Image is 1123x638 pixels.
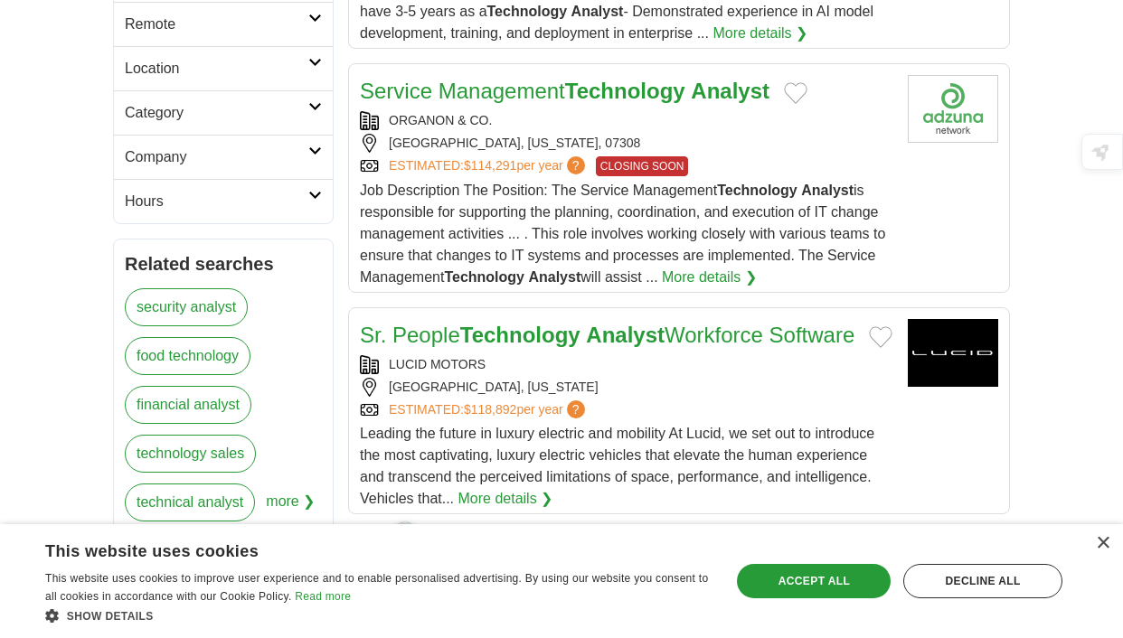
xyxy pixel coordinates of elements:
button: Add to favorite jobs [869,326,892,348]
a: ESTIMATED:$118,892per year? [389,400,589,419]
span: ? [567,400,585,418]
a: More details ❯ [712,23,807,44]
a: Category [114,90,333,135]
h2: Remote [125,14,308,35]
span: more ❯ [266,483,315,532]
div: Show details [45,606,711,624]
span: $118,892 [464,402,516,417]
a: security analyst [125,288,248,326]
a: Sr. PeopleTechnology AnalystWorkforce Software [360,323,854,347]
h2: Related searches [125,250,322,277]
span: ? [567,156,585,174]
strong: Technology [717,183,797,198]
a: More details ❯ [458,488,553,510]
h2: Company [125,146,308,168]
strong: Analyst [571,4,624,19]
strong: Technology [487,4,568,19]
a: ESTIMATED:$114,291per year? [389,156,589,176]
a: technical analyst [125,483,255,521]
h2: Hours [125,191,308,212]
strong: Analyst [801,183,854,198]
span: Leading the future in luxury electric and mobility At Lucid, we set out to introduce the most cap... [360,426,874,506]
img: Company logo [908,75,998,143]
a: technology sales [125,435,256,473]
div: ORGANON & CO. [360,111,893,130]
strong: Technology [460,323,580,347]
span: CLOSING SOON [596,156,689,176]
a: Remote [114,2,333,46]
a: food technology [125,337,250,375]
a: financial analyst [125,386,251,424]
div: [GEOGRAPHIC_DATA], [US_STATE], 07308 [360,134,893,153]
strong: Analyst [691,79,769,103]
div: This website uses cookies [45,535,665,562]
a: LUCID MOTORS [389,357,486,371]
a: Read more, opens a new window [295,590,351,603]
a: Service ManagementTechnology Analyst [360,79,769,103]
strong: Technology [444,269,524,285]
div: [GEOGRAPHIC_DATA], [US_STATE] [360,378,893,397]
h2: Location [125,58,308,80]
div: Decline all [903,564,1062,598]
span: Job Description The Position: The Service Management is responsible for supporting the planning, ... [360,183,885,285]
div: Close [1096,537,1109,550]
strong: Technology [565,79,685,103]
strong: Analyst [586,323,665,347]
button: Add to favorite jobs [784,82,807,104]
a: Hours [114,179,333,223]
a: More details ❯ [662,267,757,288]
h2: Category [125,102,308,124]
span: This website uses cookies to improve user experience and to enable personalised advertising. By u... [45,572,708,603]
img: apply-iq-scientist.png [355,519,443,591]
a: Company [114,135,333,179]
div: Accept all [737,564,891,598]
span: $114,291 [464,158,516,173]
a: Location [114,46,333,90]
img: Lucid Motors logo [908,319,998,387]
strong: Analyst [528,269,580,285]
span: Show details [67,610,154,623]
